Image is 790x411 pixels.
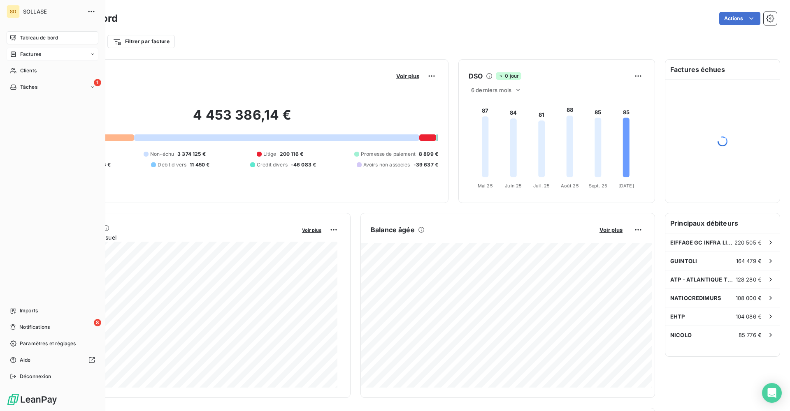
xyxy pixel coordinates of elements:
span: 128 280 € [736,276,762,283]
div: Open Intercom Messenger [762,383,782,403]
span: -39 637 € [414,161,438,169]
button: Actions [719,12,760,25]
span: 164 479 € [736,258,762,264]
span: GUINTOLI [670,258,697,264]
span: Déconnexion [20,373,51,380]
span: Tâches [20,83,37,91]
span: 8 [94,319,101,326]
span: 8 899 € [419,150,438,158]
span: Tableau de bord [20,34,58,42]
span: Crédit divers [257,161,288,169]
button: Voir plus [597,226,625,233]
span: Débit divers [158,161,186,169]
span: Avoirs non associés [363,161,410,169]
tspan: [DATE] [618,183,634,189]
span: 6 derniers mois [471,87,511,93]
h6: Principaux débiteurs [665,213,780,233]
h6: Balance âgée [371,225,415,235]
tspan: Sept. 25 [589,183,607,189]
span: Imports [20,307,38,314]
tspan: Août 25 [561,183,579,189]
span: -46 083 € [291,161,316,169]
img: Logo LeanPay [7,393,58,406]
div: SO [7,5,20,18]
span: NATIOCREDIMURS [670,295,721,301]
span: 3 374 125 € [177,150,206,158]
span: Voir plus [302,227,321,233]
span: 85 776 € [739,332,762,338]
span: Litige [263,150,276,158]
span: 1 [94,79,101,86]
span: Promesse de paiement [361,150,416,158]
span: SOLLASE [23,8,82,15]
span: 104 086 € [736,313,762,320]
h6: DSO [469,71,483,81]
button: Filtrer par facture [107,35,175,48]
tspan: Mai 25 [478,183,493,189]
span: 108 000 € [736,295,762,301]
span: 220 505 € [734,239,762,246]
span: 11 450 € [190,161,209,169]
span: Aide [20,356,31,364]
span: 200 116 € [280,150,303,158]
span: Notifications [19,323,50,331]
tspan: Juil. 25 [533,183,550,189]
span: EHTP [670,313,685,320]
a: Aide [7,353,98,367]
button: Voir plus [300,226,324,233]
span: Voir plus [599,226,623,233]
button: Voir plus [394,72,422,80]
span: Factures [20,51,41,58]
h6: Factures échues [665,60,780,79]
span: Chiffre d'affaires mensuel [46,233,296,242]
span: Non-échu [150,150,174,158]
span: ATP - ATLANTIQUE TRAVAUX PUBLICS [670,276,736,283]
span: Voir plus [396,73,419,79]
span: 0 jour [496,72,521,80]
span: Paramètres et réglages [20,340,76,347]
span: NICOLO [670,332,692,338]
h2: 4 453 386,14 € [46,107,438,132]
tspan: Juin 25 [505,183,522,189]
span: EIFFAGE GC INFRA LINEAIRES [670,239,734,246]
span: Clients [20,67,37,74]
